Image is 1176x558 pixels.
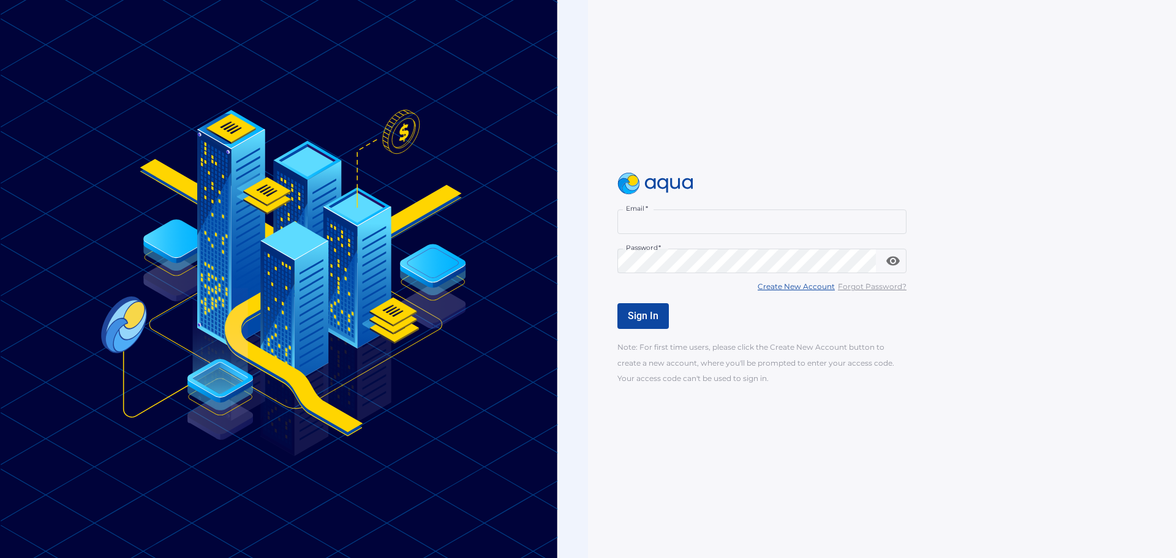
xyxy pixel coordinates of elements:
[626,204,648,213] label: Email
[628,310,658,322] span: Sign In
[881,249,905,273] button: toggle password visibility
[617,173,693,195] img: logo
[617,303,669,329] button: Sign In
[758,282,835,291] u: Create New Account
[626,243,661,252] label: Password
[617,342,894,382] span: Note: For first time users, please click the Create New Account button to create a new account, w...
[838,282,907,291] u: Forgot Password?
